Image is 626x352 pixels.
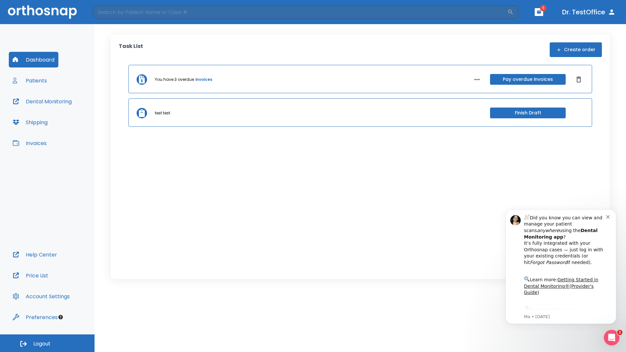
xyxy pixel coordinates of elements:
[93,6,507,19] input: Search by Patient Name or Case #
[28,114,111,120] p: Message from Ma, sent 2w ago
[28,106,111,139] div: Download the app: | ​ Let us know if you need help getting started!
[9,288,74,304] button: Account Settings
[9,135,51,151] button: Invoices
[574,74,584,85] button: Dismiss
[33,340,51,347] span: Logout
[617,330,622,335] span: 1
[9,309,62,325] button: Preferences
[155,77,194,82] p: You have 3 overdue
[111,14,116,19] button: Dismiss notification
[195,77,212,82] a: invoices
[28,108,86,120] a: App Store
[490,74,566,85] button: Pay overdue invoices
[604,330,619,345] iframe: Intercom live chat
[9,52,58,67] button: Dashboard
[9,73,51,88] button: Patients
[540,5,546,11] span: 1
[550,42,602,57] button: Create order
[8,5,77,19] img: Orthosnap
[58,314,64,320] div: Tooltip anchor
[155,110,170,116] p: test test
[490,108,566,118] button: Finish Draft
[9,94,76,109] button: Dental Monitoring
[9,268,52,283] button: Price List
[559,6,618,18] button: Dr. TestOffice
[496,199,626,334] iframe: Intercom notifications message
[119,42,143,57] p: Task List
[9,247,61,262] button: Help Center
[9,114,52,130] button: Shipping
